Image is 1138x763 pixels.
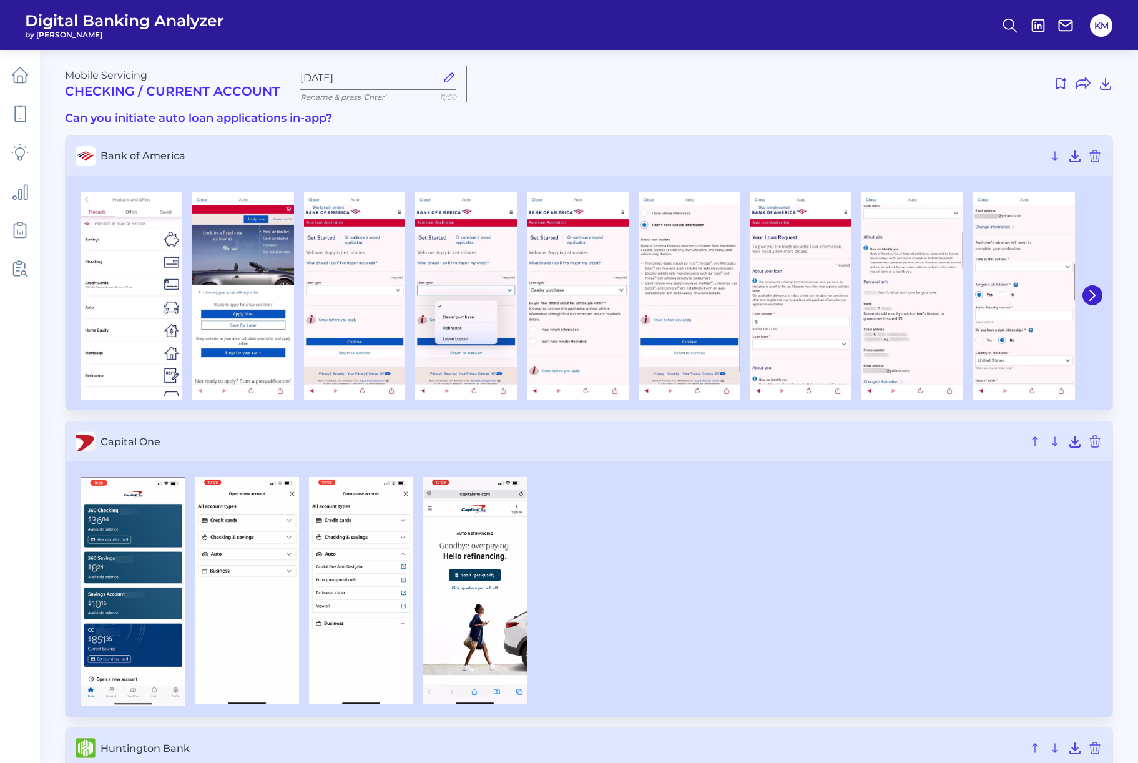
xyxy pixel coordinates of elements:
div: Mobile Servicing [65,69,280,99]
span: 11/50 [439,92,456,102]
h2: Checking / Current Account [65,84,280,99]
span: by [PERSON_NAME] [25,30,224,39]
span: Digital Banking Analyzer [25,11,224,30]
img: Capital One [81,477,185,706]
img: Bank of America [861,192,963,400]
img: Bank of America [750,192,852,400]
img: Capital One [195,477,299,704]
img: Bank of America [81,192,182,400]
img: Bank of America [415,192,517,400]
img: Bank of America [304,192,406,400]
span: Bank of America [101,150,1042,162]
span: Huntington Bank [101,742,1023,754]
img: Bank of America [973,192,1075,400]
p: Rename & press 'Enter' [300,92,456,102]
img: Bank of America [639,192,740,400]
img: Capital One [423,477,527,704]
button: KM [1090,14,1112,37]
h3: Can you initiate auto loan applications in-app? [65,112,1113,126]
img: Capital One [309,477,413,704]
img: Bank of America [527,192,629,400]
img: Bank of America [192,192,294,400]
span: Capital One [101,436,1023,448]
